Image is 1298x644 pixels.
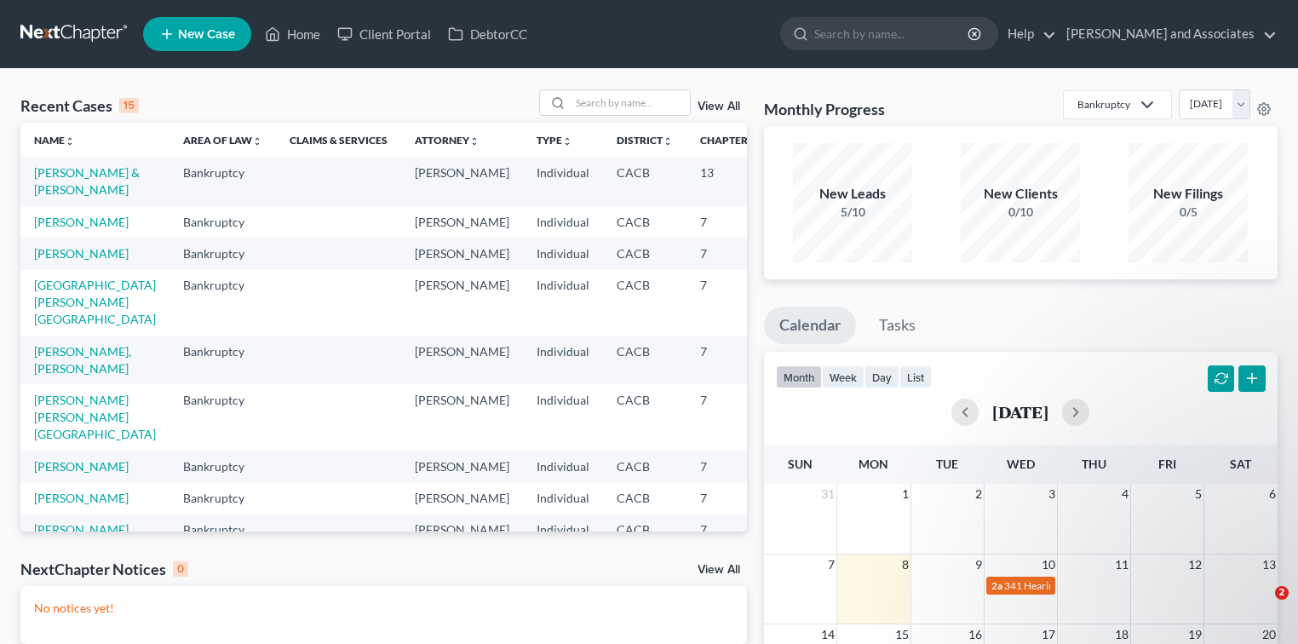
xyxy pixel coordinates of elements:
a: [PERSON_NAME] & [PERSON_NAME] [34,165,140,197]
a: [PERSON_NAME] [PERSON_NAME] [34,522,129,554]
td: [PERSON_NAME] [401,451,523,482]
a: View All [698,564,740,576]
td: CACB [603,157,686,205]
td: 13 [686,157,772,205]
td: Bankruptcy [169,238,276,269]
div: Recent Cases [20,95,139,116]
td: Bankruptcy [169,206,276,238]
div: 0 [173,561,188,577]
button: day [864,365,899,388]
td: Bankruptcy [169,270,276,336]
iframe: Intercom live chat [1240,586,1281,627]
a: Calendar [764,307,856,344]
i: unfold_more [469,136,480,147]
td: CACB [603,336,686,384]
a: [PERSON_NAME] [34,215,129,229]
td: [PERSON_NAME] [401,515,523,563]
td: CACB [603,384,686,450]
div: 15 [119,98,139,113]
td: Bankruptcy [169,515,276,563]
span: Thu [1082,457,1106,471]
span: 2 [1275,586,1289,600]
a: Attorneyunfold_more [415,134,480,147]
td: CACB [603,238,686,269]
td: 7 [686,515,772,563]
div: 5/10 [793,204,912,221]
td: [PERSON_NAME] [401,336,523,384]
h3: Monthly Progress [764,99,885,119]
td: Individual [523,515,603,563]
td: 7 [686,270,772,336]
span: Mon [859,457,888,471]
td: [PERSON_NAME] [401,482,523,514]
span: Wed [1007,457,1035,471]
td: CACB [603,206,686,238]
i: unfold_more [65,136,75,147]
a: [PERSON_NAME] [34,491,129,505]
span: New Case [178,28,235,41]
span: 1 [900,484,910,504]
a: Help [999,19,1056,49]
a: [PERSON_NAME] [34,459,129,474]
a: [GEOGRAPHIC_DATA][PERSON_NAME][GEOGRAPHIC_DATA] [34,278,156,326]
td: Individual [523,336,603,384]
td: Individual [523,206,603,238]
span: Fri [1158,457,1176,471]
td: 7 [686,206,772,238]
td: Bankruptcy [169,451,276,482]
a: Client Portal [329,19,439,49]
div: 0/10 [961,204,1080,221]
a: [PERSON_NAME] [PERSON_NAME][GEOGRAPHIC_DATA] [34,393,156,441]
td: [PERSON_NAME] [401,270,523,336]
th: Claims & Services [276,123,401,157]
td: CACB [603,482,686,514]
td: Individual [523,270,603,336]
span: 31 [819,484,836,504]
div: New Leads [793,184,912,204]
td: 7 [686,336,772,384]
button: month [776,365,822,388]
td: 7 [686,384,772,450]
p: No notices yet! [34,600,733,617]
td: CACB [603,270,686,336]
td: 7 [686,451,772,482]
td: 7 [686,238,772,269]
button: week [822,365,864,388]
input: Search by name... [814,18,970,49]
i: unfold_more [252,136,262,147]
td: 7 [686,482,772,514]
i: unfold_more [562,136,572,147]
td: CACB [603,515,686,563]
a: DebtorCC [439,19,536,49]
a: Nameunfold_more [34,134,75,147]
a: Typeunfold_more [537,134,572,147]
input: Search by name... [571,90,690,115]
div: New Filings [1129,184,1248,204]
span: 8 [900,555,910,575]
td: Bankruptcy [169,157,276,205]
h2: [DATE] [992,403,1048,421]
i: unfold_more [663,136,673,147]
span: Sun [788,457,813,471]
td: [PERSON_NAME] [401,157,523,205]
a: [PERSON_NAME] and Associates [1058,19,1277,49]
td: Individual [523,384,603,450]
td: Bankruptcy [169,384,276,450]
a: Area of Lawunfold_more [183,134,262,147]
span: Tue [936,457,958,471]
a: View All [698,101,740,112]
div: NextChapter Notices [20,559,188,579]
td: Individual [523,451,603,482]
a: Home [256,19,329,49]
td: CACB [603,451,686,482]
td: Bankruptcy [169,482,276,514]
td: Individual [523,482,603,514]
a: [PERSON_NAME] [34,246,129,261]
td: [PERSON_NAME] [401,384,523,450]
td: Individual [523,238,603,269]
a: Districtunfold_more [617,134,673,147]
td: [PERSON_NAME] [401,238,523,269]
a: Chapterunfold_more [700,134,758,147]
span: Sat [1230,457,1251,471]
button: list [899,365,932,388]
